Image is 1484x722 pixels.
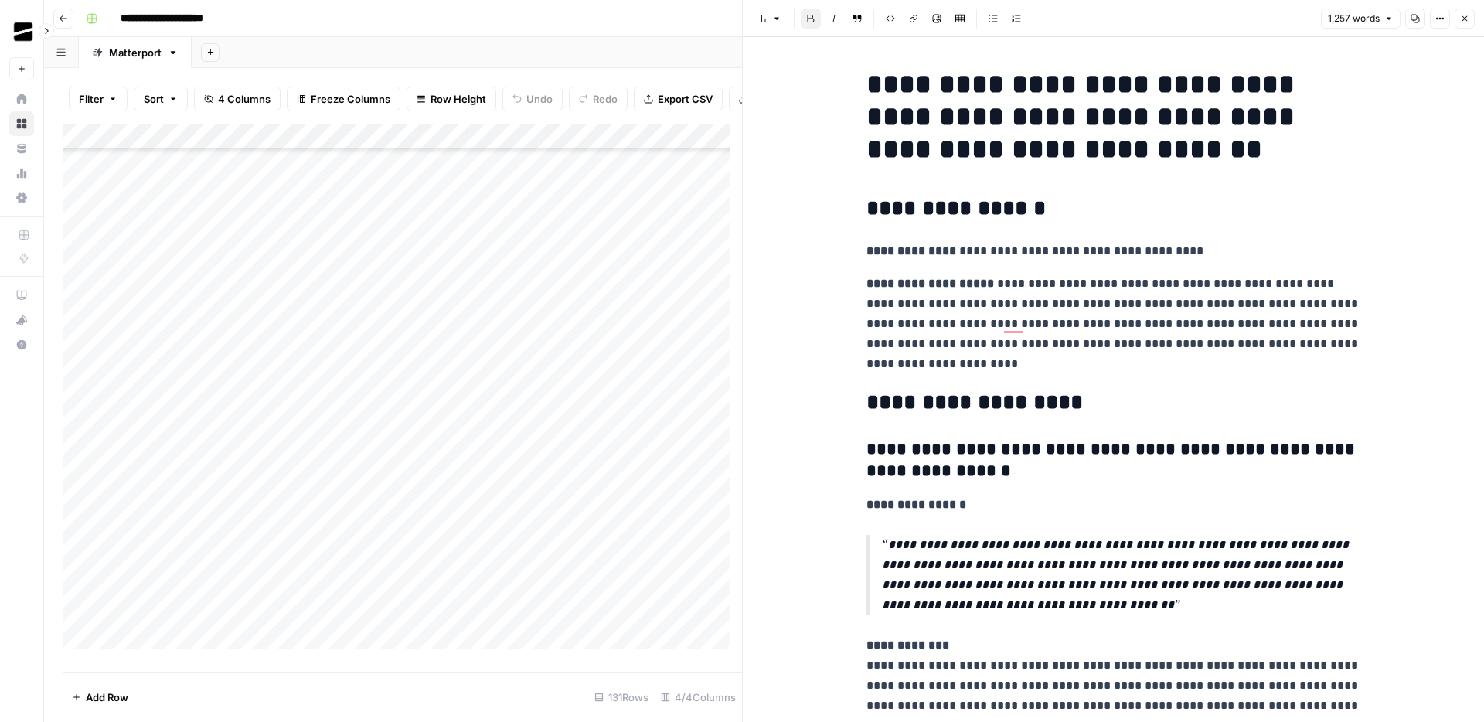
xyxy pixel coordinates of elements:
[502,87,563,111] button: Undo
[526,91,553,107] span: Undo
[9,18,37,46] img: OGM Logo
[1328,12,1380,26] span: 1,257 words
[79,37,192,68] a: Matterport
[63,685,138,710] button: Add Row
[9,136,34,161] a: Your Data
[194,87,281,111] button: 4 Columns
[311,91,390,107] span: Freeze Columns
[86,690,128,705] span: Add Row
[9,186,34,210] a: Settings
[287,87,400,111] button: Freeze Columns
[658,91,713,107] span: Export CSV
[109,45,162,60] div: Matterport
[569,87,628,111] button: Redo
[593,91,618,107] span: Redo
[79,91,104,107] span: Filter
[407,87,496,111] button: Row Height
[9,12,34,51] button: Workspace: OGM
[10,308,33,332] div: What's new?
[9,87,34,111] a: Home
[144,91,164,107] span: Sort
[9,161,34,186] a: Usage
[134,87,188,111] button: Sort
[431,91,486,107] span: Row Height
[9,308,34,332] button: What's new?
[655,685,742,710] div: 4/4 Columns
[9,332,34,357] button: Help + Support
[218,91,271,107] span: 4 Columns
[1321,9,1401,29] button: 1,257 words
[634,87,723,111] button: Export CSV
[588,685,655,710] div: 131 Rows
[9,111,34,136] a: Browse
[9,283,34,308] a: AirOps Academy
[69,87,128,111] button: Filter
